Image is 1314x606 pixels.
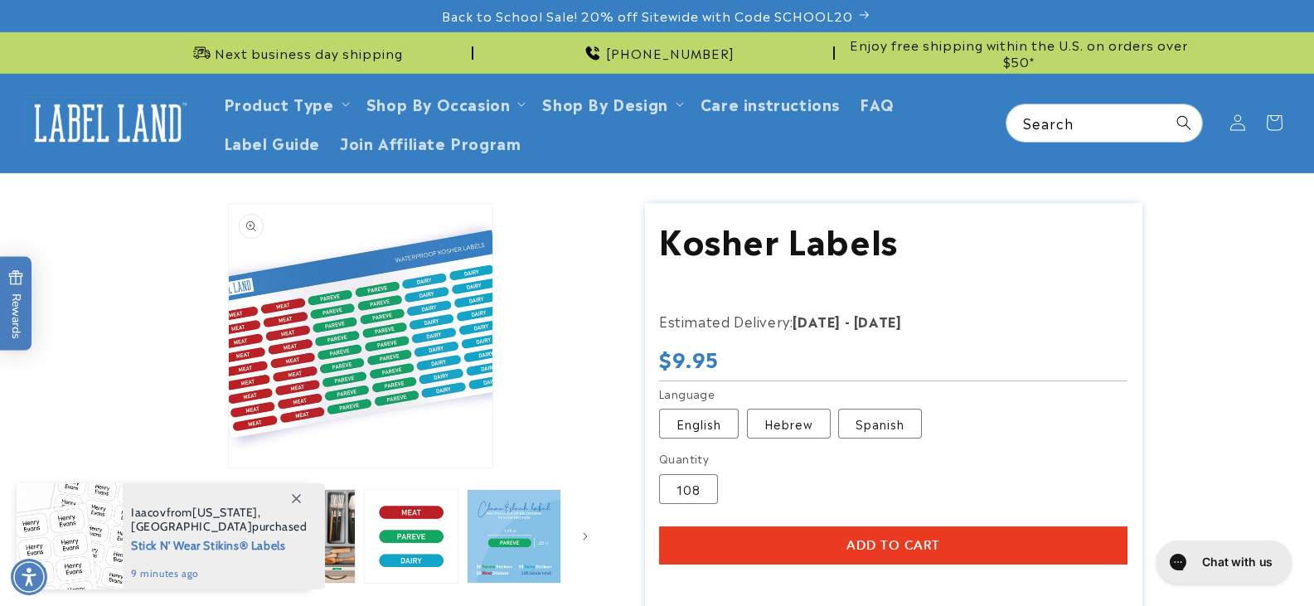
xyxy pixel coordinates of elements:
div: Announcement [480,32,835,73]
span: Rewards [8,269,24,338]
summary: Shop By Design [532,84,690,123]
div: Announcement [841,32,1196,73]
label: English [659,409,739,439]
span: Next business day shipping [215,45,403,61]
span: FAQ [860,94,895,113]
span: [GEOGRAPHIC_DATA] [131,519,252,534]
summary: Shop By Occasion [356,84,533,123]
span: $9.95 [659,346,719,371]
span: Add to cart [846,538,940,553]
span: [US_STATE] [192,505,258,520]
strong: - [845,311,851,331]
a: Care instructions [691,84,850,123]
a: Join Affiliate Program [330,123,531,162]
a: FAQ [850,84,904,123]
span: [PHONE_NUMBER] [606,45,735,61]
iframe: Gorgias live chat messenger [1148,535,1297,589]
h1: Kosher Labels [659,217,1127,260]
span: Shop By Occasion [366,94,511,113]
span: Label Guide [224,133,321,152]
a: Label Land [19,91,197,155]
a: Label Guide [214,123,331,162]
span: Iaacov [131,505,167,520]
button: Search [1166,104,1202,141]
strong: [DATE] [854,311,902,331]
span: Care instructions [701,94,840,113]
span: from , purchased [131,506,308,534]
label: Spanish [838,409,922,439]
div: Accessibility Menu [11,559,47,595]
button: Add to cart [659,526,1127,565]
legend: Quantity [659,450,710,467]
summary: Product Type [214,84,356,123]
a: Shop By Design [542,92,667,114]
legend: Language [659,385,716,402]
a: Product Type [224,92,334,114]
span: Back to School Sale! 20% off Sitewide with Code SCHOOL20 [442,7,853,24]
span: Enjoy free shipping within the U.S. on orders over $50* [841,36,1196,69]
button: Load image 6 in gallery view [467,489,561,584]
span: Stick N' Wear Stikins® Labels [131,534,308,555]
p: Estimated Delivery: [659,309,1074,333]
button: Load image 5 in gallery view [364,489,458,584]
span: Join Affiliate Program [340,133,521,152]
div: Announcement [119,32,473,73]
label: 108 [659,474,718,504]
span: 9 minutes ago [131,566,308,581]
button: Slide right [567,518,604,555]
img: Label Land [25,97,191,148]
strong: [DATE] [793,311,841,331]
label: Hebrew [747,409,831,439]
